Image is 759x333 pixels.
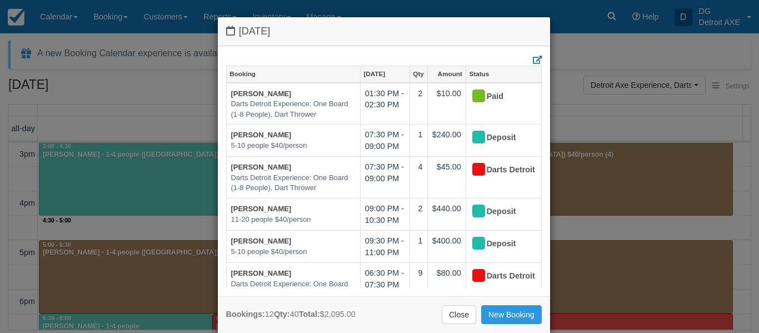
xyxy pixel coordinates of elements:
[360,231,410,263] td: 09:30 PM - 11:00 PM
[226,310,265,319] strong: Bookings:
[231,99,356,120] em: Darts Detroit Experience: One Board (1-8 People), Dart Thrower
[231,163,292,171] a: [PERSON_NAME]
[227,66,360,82] a: Booking
[231,131,292,139] a: [PERSON_NAME]
[360,125,410,157] td: 07:30 PM - 09:00 PM
[427,125,466,157] td: $240.00
[427,231,466,263] td: $400.00
[410,231,427,263] td: 1
[231,279,356,300] em: Darts Detroit Experience: One Board (1-8 People), Dart Thrower
[427,198,466,230] td: $440.00
[231,141,356,151] em: 5-10 people $40/person
[410,66,427,82] a: Qty
[231,247,356,257] em: 5-10 people $40/person
[471,129,527,147] div: Deposit
[360,198,410,230] td: 09:00 PM - 10:30 PM
[231,237,292,245] a: [PERSON_NAME]
[231,173,356,193] em: Darts Detroit Experience: One Board (1-8 People), Dart Thrower
[410,198,427,230] td: 2
[231,90,292,98] a: [PERSON_NAME]
[481,305,542,324] a: New Booking
[231,215,356,225] em: 11-20 people $40/person
[410,157,427,198] td: 4
[231,205,292,213] a: [PERSON_NAME]
[471,235,527,253] div: Deposit
[442,305,476,324] a: Close
[471,203,527,221] div: Deposit
[410,263,427,305] td: 9
[360,83,410,125] td: 01:30 PM - 02:30 PM
[427,157,466,198] td: $45.00
[471,267,527,285] div: Darts Detroit
[274,310,290,319] strong: Qty:
[361,66,410,82] a: [DATE]
[299,310,320,319] strong: Total:
[466,66,541,82] a: Status
[427,83,466,125] td: $10.00
[471,88,527,106] div: Paid
[427,263,466,305] td: $80.00
[360,263,410,305] td: 06:30 PM - 07:30 PM
[410,125,427,157] td: 1
[231,269,292,277] a: [PERSON_NAME]
[226,309,356,320] div: 12 40 $2,095.00
[360,157,410,198] td: 07:30 PM - 09:00 PM
[428,66,466,82] a: Amount
[226,26,542,37] h4: [DATE]
[471,161,527,179] div: Darts Detroit
[410,83,427,125] td: 2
